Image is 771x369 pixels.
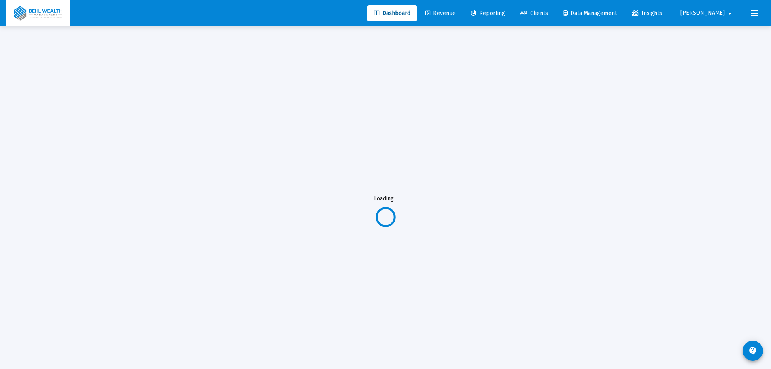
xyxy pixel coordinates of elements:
a: Dashboard [367,5,417,21]
span: Revenue [425,10,456,17]
a: Insights [625,5,669,21]
button: [PERSON_NAME] [671,5,744,21]
img: Dashboard [13,5,64,21]
a: Clients [514,5,554,21]
mat-icon: contact_support [748,346,758,356]
span: [PERSON_NAME] [680,10,725,17]
mat-icon: arrow_drop_down [725,5,735,21]
span: Clients [520,10,548,17]
a: Reporting [464,5,512,21]
a: Revenue [419,5,462,21]
span: Dashboard [374,10,410,17]
span: Data Management [563,10,617,17]
span: Reporting [471,10,505,17]
span: Insights [632,10,662,17]
a: Data Management [556,5,623,21]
